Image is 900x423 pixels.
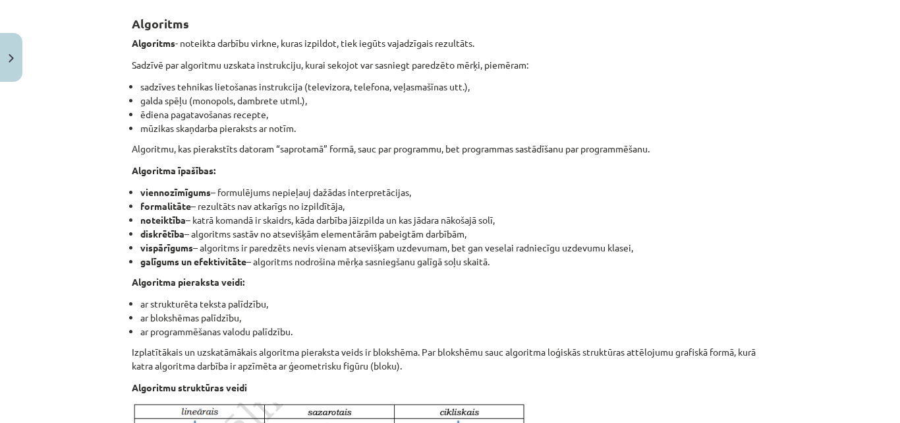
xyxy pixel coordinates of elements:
[140,121,768,135] li: mūzikas skaņdarba pieraksts ar notīm.
[140,241,768,255] li: – algoritms ir paredzēts nevis vienam atsevišķam uzdevumam, bet gan veselai radniecīgu uzdevumu k...
[140,242,193,253] strong: vispārīgums
[140,80,768,94] li: sadzīves tehnikas lietošanas instrukcija (televizora, telefona, veļasmašīnas utt.),
[140,227,768,241] li: – algoritms sastāv no atsevišķām elementārām pabeigtām darbībām,
[132,164,215,176] strong: Algoritma īpašības:
[140,255,246,267] strong: galīgums un efektivitāte
[140,228,184,240] strong: diskrētība
[140,185,768,199] li: – formulējums nepieļauj dažādas interpretācijas,
[140,94,768,108] li: galda spēļu (monopols, dambrete utml.),
[132,37,175,49] strong: Algoritms
[132,36,768,50] p: - noteikta darbību virkne, kuras izpildot, tiek iegūts vajadzīgais rezultāts.
[140,214,186,226] strong: noteiktība
[132,58,768,72] p: Sadzīvē par algoritmu uzskata instrukciju, kurai sekojot var sasniegt paredzēto mērķi, piemēram:
[132,276,244,288] strong: Algoritma pieraksta veidi:
[140,108,768,121] li: ēdiena pagatavošanas recepte,
[140,213,768,227] li: – katrā komandā ir skaidrs, kāda darbība jāizpilda un kas jādara nākošajā solī,
[140,200,191,212] strong: formalitāte
[132,16,189,31] strong: Algoritms
[132,345,768,373] p: Izplatītākais un uzskatāmākais algoritma pieraksta veids ir blokshēma. Par blokshēmu sauc algorit...
[140,186,211,198] strong: viennozīmīgums
[140,199,768,213] li: – rezultāts nav atkarīgs no izpildītāja,
[9,54,14,63] img: icon-close-lesson-0947bae3869378f0d4975bcd49f059093ad1ed9edebbc8119c70593378902aed.svg
[140,297,768,311] li: ar strukturēta teksta palīdzību,
[140,311,768,325] li: ar blokshēmas palīdzību,
[140,325,768,339] li: ar programmēšanas valodu palīdzību.
[140,255,768,269] li: – algoritms nodrošina mērķa sasniegšanu galīgā soļu skaitā.
[132,381,247,393] strong: Algoritmu struktūras veidi
[132,142,768,156] p: Algoritmu, kas pierakstīts datoram “saprotamā” formā, sauc par programmu, bet programmas sastādīš...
